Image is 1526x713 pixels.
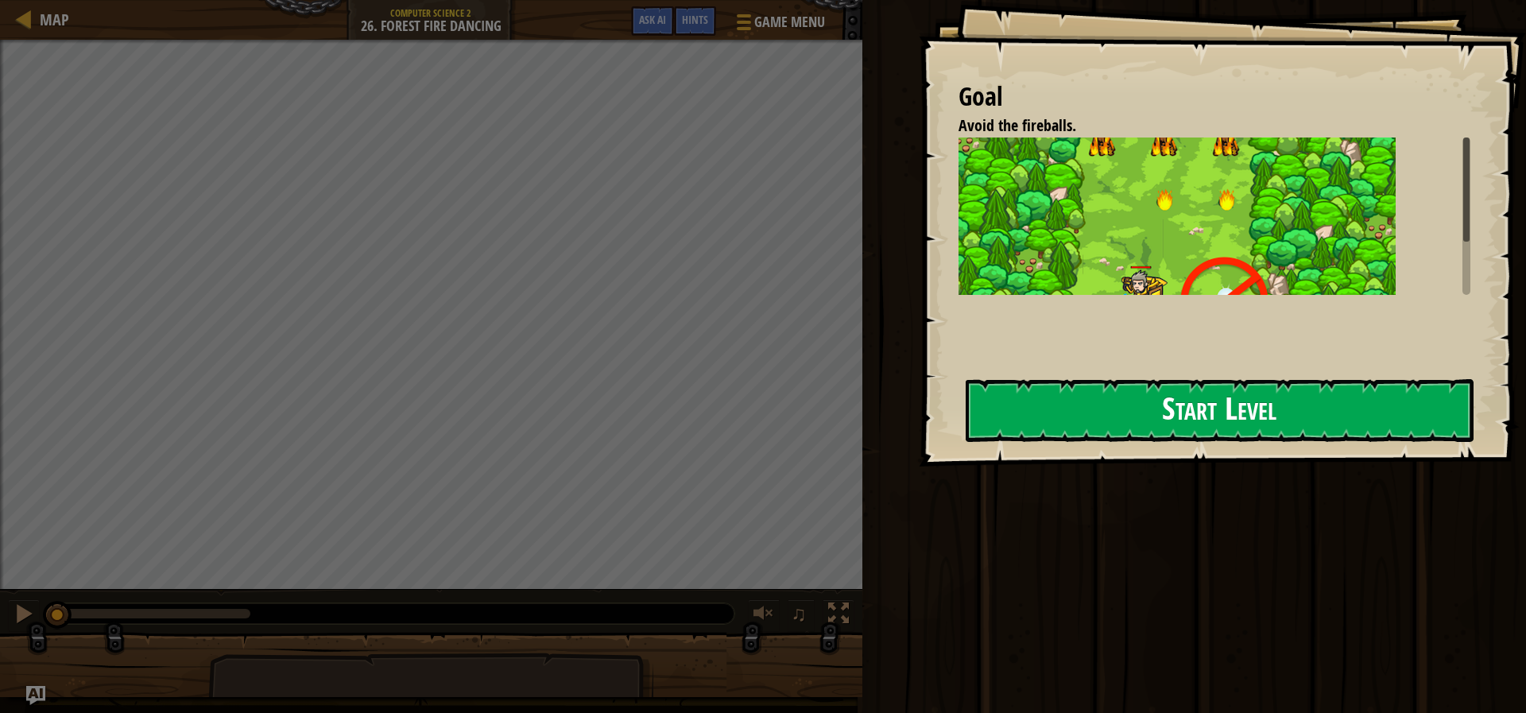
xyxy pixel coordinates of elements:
div: Goal [959,79,1470,115]
span: Hints [682,12,708,27]
span: Game Menu [754,12,825,33]
span: ♫ [791,602,807,626]
button: ♫ [788,599,815,632]
button: Start Level [966,379,1474,442]
button: Ask AI [26,686,45,705]
li: Avoid the fireballs. [939,114,1466,138]
span: Avoid the fireballs. [959,114,1076,136]
span: Ask AI [639,12,666,27]
button: Ask AI [631,6,674,36]
button: Toggle fullscreen [823,599,854,632]
span: Map [40,9,69,30]
img: Screenshot 2016 07 01 16 [959,138,1396,351]
button: Game Menu [724,6,835,44]
a: Map [32,9,69,30]
button: Ctrl + P: Pause [8,599,40,632]
button: Adjust volume [748,599,780,632]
